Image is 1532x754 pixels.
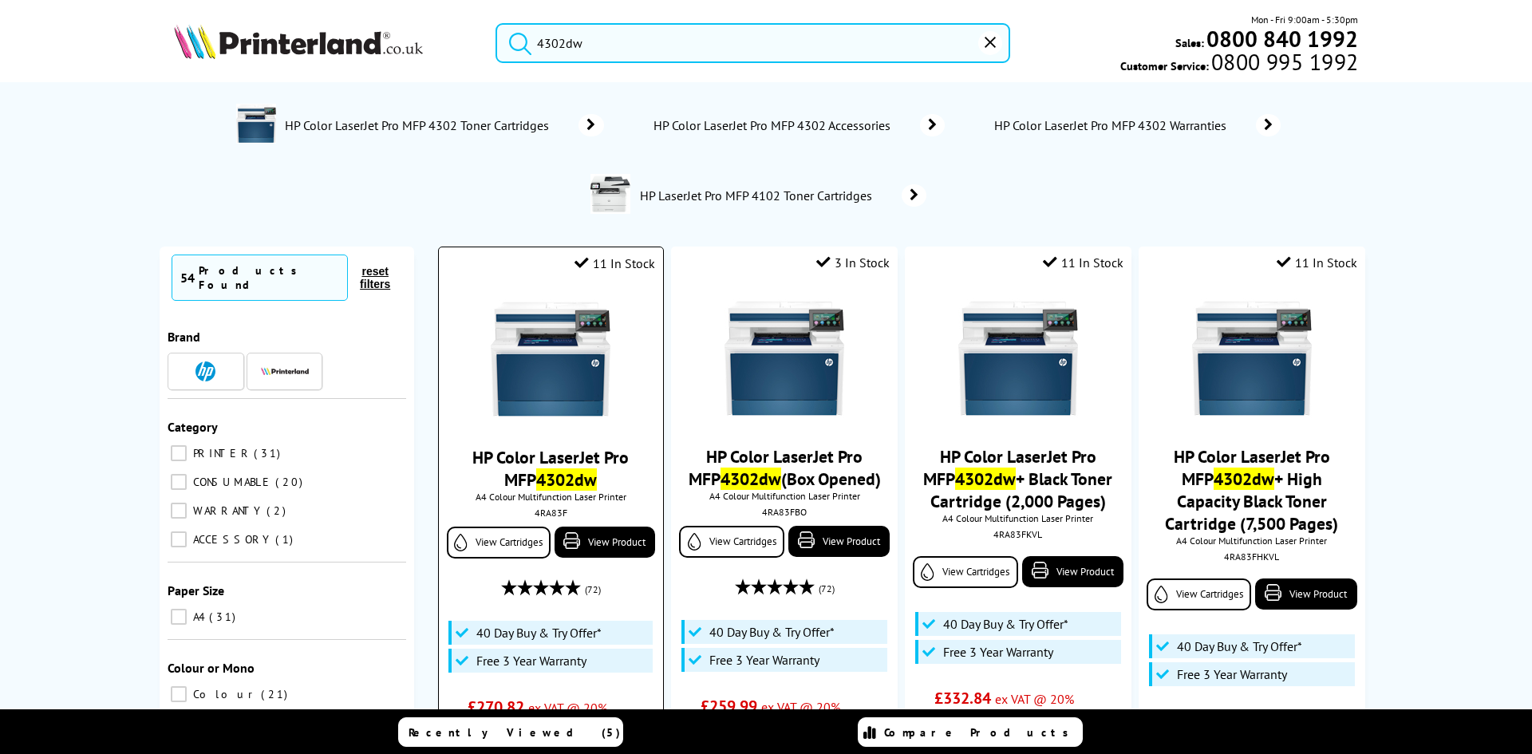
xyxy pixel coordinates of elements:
[721,468,781,490] mark: 4302dw
[1206,24,1358,53] b: 0800 840 1992
[819,574,835,604] span: (72)
[528,700,607,716] span: ex VAT @ 20%
[1147,578,1251,610] a: View Cartridges
[913,512,1123,524] span: A4 Colour Multifunction Laser Printer
[174,24,423,59] img: Printerland Logo
[168,329,200,345] span: Brand
[409,725,621,740] span: Recently Viewed (5)
[1120,54,1358,73] span: Customer Service:
[468,697,524,717] span: £270.82
[585,574,601,605] span: (72)
[168,582,224,598] span: Paper Size
[267,503,290,518] span: 2
[496,23,1010,63] input: Search product or
[171,531,187,547] input: ACCESSORY 1
[261,687,291,701] span: 21
[447,491,655,503] span: A4 Colour Multifunction Laser Printer
[1214,468,1274,490] mark: 4302dw
[1043,255,1123,270] div: 11 In Stock
[638,188,878,203] span: HP LaserJet Pro MFP 4102 Toner Cartridges
[689,445,881,490] a: HP Color LaserJet Pro MFP4302dw(Box Opened)
[284,117,555,133] span: HP Color LaserJet Pro MFP 4302 Toner Cartridges
[180,270,195,286] span: 54
[934,688,991,709] span: £332.84
[858,717,1083,747] a: Compare Products
[709,652,819,668] span: Free 3 Year Warranty
[761,699,840,715] span: ex VAT @ 20%
[1209,54,1358,69] span: 0800 995 1992
[679,490,889,502] span: A4 Colour Multifunction Laser Printer
[171,445,187,461] input: PRINTER 31
[451,507,651,519] div: 4RA83F
[1175,35,1204,50] span: Sales:
[958,298,1078,418] img: HP-4302dw-Front-Main-Small.jpg
[1165,445,1338,535] a: HP Color LaserJet Pro MFP4302dw+ High Capacity Black Toner Cartridge (7,500 Pages)
[725,298,844,418] img: HP-4302dw-Front-Main-Small.jpg
[189,503,265,518] span: WARRANTY
[168,660,255,676] span: Colour or Mono
[491,299,610,419] img: HP-4302dw-Front-Main-Small.jpg
[683,506,885,518] div: 4RA83FBO
[1147,535,1356,547] span: A4 Colour Multifunction Laser Printer
[995,691,1074,707] span: ex VAT @ 20%
[171,474,187,490] input: CONSUMABLE 20
[261,367,309,375] img: Printerland
[574,255,655,271] div: 11 In Stock
[189,446,252,460] span: PRINTER
[209,610,239,624] span: 31
[701,696,757,716] span: £259.99
[1255,578,1356,610] a: View Product
[1177,666,1287,682] span: Free 3 Year Warranty
[638,174,926,217] a: HP LaserJet Pro MFP 4102 Toner Cartridges
[652,117,896,133] span: HP Color LaserJet Pro MFP 4302 Accessories
[679,526,784,558] a: View Cartridges
[476,625,602,641] span: 40 Day Buy & Try Offer*
[943,616,1068,632] span: 40 Day Buy & Try Offer*
[993,114,1281,136] a: HP Color LaserJet Pro MFP 4302 Warranties
[1204,31,1358,46] a: 0800 840 1992
[943,644,1053,660] span: Free 3 Year Warranty
[923,445,1112,512] a: HP Color LaserJet Pro MFP4302dw+ Black Toner Cartridge (2,000 Pages)
[348,264,402,291] button: reset filters
[284,104,604,147] a: HP Color LaserJet Pro MFP 4302 Toner Cartridges
[555,527,655,558] a: View Product
[171,609,187,625] input: A4 31
[447,527,551,559] a: View Cartridges
[1251,12,1358,27] span: Mon - Fri 9:00am - 5:30pm
[536,468,597,491] mark: 4302dw
[174,24,476,62] a: Printerland Logo
[171,503,187,519] input: WARRANTY 2
[195,361,215,381] img: HP
[168,419,218,435] span: Category
[171,686,187,702] input: Colour 21
[254,446,284,460] span: 31
[398,717,623,747] a: Recently Viewed (5)
[993,117,1232,133] span: HP Color LaserJet Pro MFP 4302 Warranties
[189,532,274,547] span: ACCESSORY
[189,610,207,624] span: A4
[884,725,1077,740] span: Compare Products
[236,104,276,144] img: 4RA83F-deptimage.jpg
[788,526,890,557] a: View Product
[1277,255,1357,270] div: 11 In Stock
[1022,556,1123,587] a: View Product
[816,255,890,270] div: 3 In Stock
[189,687,259,701] span: Colour
[955,468,1016,490] mark: 4302dw
[275,475,306,489] span: 20
[1177,638,1302,654] span: 40 Day Buy & Try Offer*
[1192,298,1312,418] img: HP-4302dw-Front-Main-Small.jpg
[189,475,274,489] span: CONSUMABLE
[652,114,945,136] a: HP Color LaserJet Pro MFP 4302 Accessories
[913,556,1017,588] a: View Cartridges
[709,624,835,640] span: 40 Day Buy & Try Offer*
[590,174,630,214] img: HP-LJPMFP4102-DeptImage.jpg
[472,446,629,491] a: HP Color LaserJet Pro MFP4302dw
[199,263,339,292] div: Products Found
[275,532,297,547] span: 1
[476,653,586,669] span: Free 3 Year Warranty
[1151,551,1352,563] div: 4RA83FHKVL
[917,528,1119,540] div: 4RA83FKVL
